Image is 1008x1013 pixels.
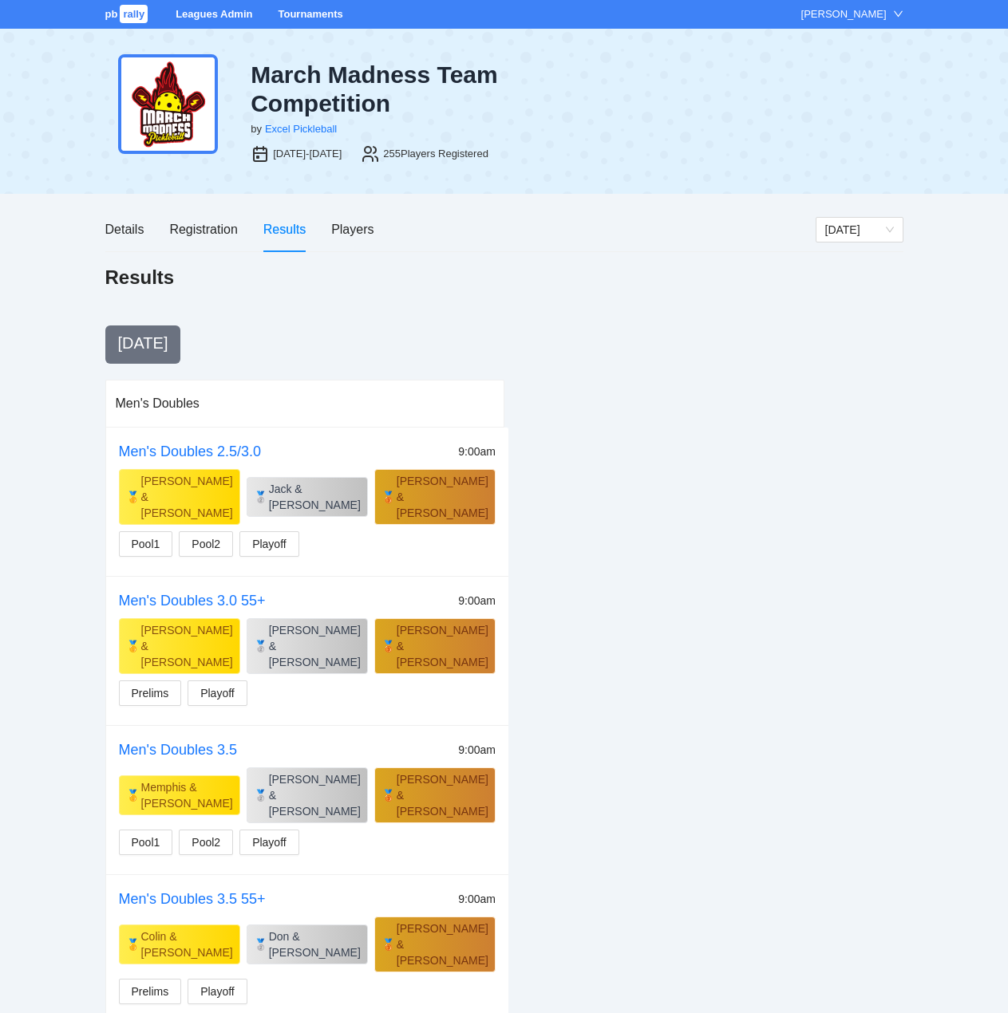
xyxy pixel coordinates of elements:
[397,920,488,968] div: [PERSON_NAME] & [PERSON_NAME]
[254,787,267,803] div: 🥈
[132,834,160,851] span: Pool1
[119,979,182,1004] button: Prelims
[119,531,173,557] button: Pool1
[126,638,140,654] div: 🥇
[105,219,144,239] div: Details
[200,983,235,1000] span: Playoff
[254,638,267,654] div: 🥈
[269,481,361,513] div: Jack & [PERSON_NAME]
[251,121,262,137] div: by
[252,834,287,851] span: Playoff
[254,936,267,952] div: 🥈
[397,473,488,521] div: [PERSON_NAME] & [PERSON_NAME]
[119,593,266,609] a: Men's Doubles 3.0 55+
[105,8,118,20] span: pb
[132,684,169,702] span: Prelims
[188,680,247,706] button: Playoff
[273,146,342,162] div: [DATE]-[DATE]
[119,680,182,706] button: Prelims
[458,890,496,908] div: 9:00am
[118,54,218,154] img: March-Madness.png
[381,638,395,654] div: 🥉
[269,928,361,960] div: Don & [PERSON_NAME]
[381,489,395,505] div: 🥉
[263,219,306,239] div: Results
[825,218,894,242] span: Sunday
[331,219,374,239] div: Players
[126,936,140,952] div: 🥇
[120,5,148,23] span: rally
[397,622,488,670] div: [PERSON_NAME] & [PERSON_NAME]
[119,891,266,907] a: Men's Doubles 3.5 55+
[141,473,233,521] div: [PERSON_NAME] & [PERSON_NAME]
[458,741,496,759] div: 9:00am
[141,928,233,960] div: Colin & [PERSON_NAME]
[381,936,395,952] div: 🥉
[192,834,220,851] span: Pool2
[179,830,233,855] button: Pool2
[397,771,488,819] div: [PERSON_NAME] & [PERSON_NAME]
[278,8,342,20] a: Tournaments
[126,489,140,505] div: 🥇
[200,684,235,702] span: Playoff
[239,830,299,855] button: Playoff
[119,443,262,459] a: Men's Doubles 2.5/3.0
[105,265,175,290] h1: Results
[239,531,299,557] button: Playoff
[132,535,160,553] span: Pool1
[251,61,624,118] div: March Madness Team Competition
[132,983,169,1000] span: Prelims
[119,742,238,758] a: Men's Doubles 3.5
[458,443,496,460] div: 9:00am
[269,771,361,819] div: [PERSON_NAME] & [PERSON_NAME]
[192,535,220,553] span: Pool2
[252,535,287,553] span: Playoff
[169,219,237,239] div: Registration
[458,592,496,609] div: 9:00am
[893,9,903,19] span: down
[119,830,173,855] button: Pool1
[179,531,233,557] button: Pool2
[265,123,337,135] a: Excel Pickleball
[383,146,488,162] div: 255 Players Registered
[126,787,140,803] div: 🥇
[381,787,395,803] div: 🥉
[141,779,233,811] div: Memphis & [PERSON_NAME]
[188,979,247,1004] button: Playoff
[254,489,267,505] div: 🥈
[176,8,252,20] a: Leagues Admin
[105,8,151,20] a: pbrally
[269,622,361,670] div: [PERSON_NAME] & [PERSON_NAME]
[141,622,233,670] div: [PERSON_NAME] & [PERSON_NAME]
[116,380,494,426] div: Men's Doubles
[118,334,168,352] span: [DATE]
[801,6,887,22] div: [PERSON_NAME]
